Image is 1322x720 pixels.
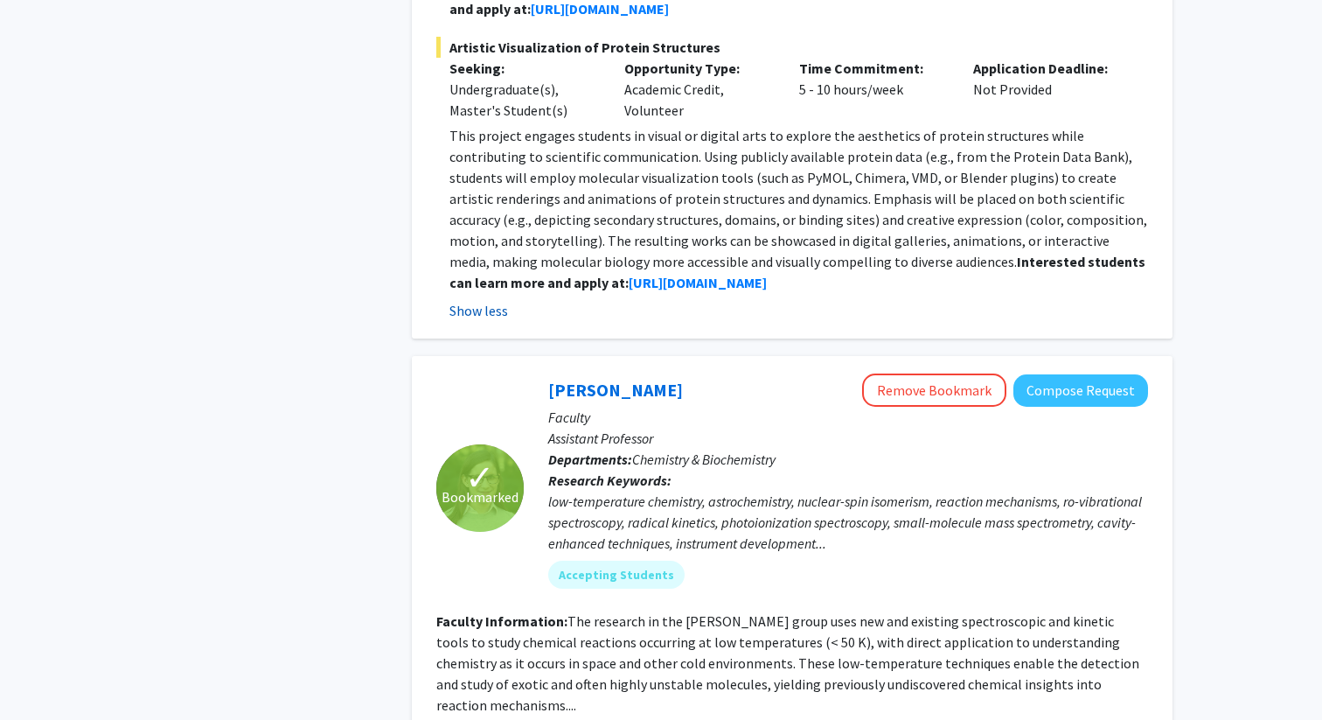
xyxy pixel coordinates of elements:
button: Show less [449,300,508,321]
div: 5 - 10 hours/week [786,58,961,121]
p: This project engages students in visual or digital arts to explore the aesthetics of protein stru... [449,125,1148,293]
span: Chemistry & Biochemistry [632,451,776,468]
button: Compose Request to Leah Dodson [1013,374,1148,407]
p: Seeking: [449,58,598,79]
span: Artistic Visualization of Protein Structures [436,37,1148,58]
a: [URL][DOMAIN_NAME] [629,274,767,291]
button: Remove Bookmark [862,374,1006,407]
b: Departments: [548,451,632,468]
div: low-temperature chemistry, astrochemistry, nuclear-spin isomerism, reaction mechanisms, ro-vibrat... [548,491,1148,554]
span: Bookmarked [442,486,518,507]
iframe: Chat [13,641,74,707]
span: ✓ [465,469,495,486]
p: Time Commitment: [799,58,948,79]
div: Academic Credit, Volunteer [611,58,786,121]
p: Assistant Professor [548,428,1148,449]
mat-chip: Accepting Students [548,561,685,589]
fg-read-more: The research in the [PERSON_NAME] group uses new and existing spectroscopic and kinetic tools to ... [436,612,1139,714]
b: Research Keywords: [548,472,671,489]
a: [PERSON_NAME] [548,379,683,401]
b: Faculty Information: [436,612,567,630]
p: Opportunity Type: [624,58,773,79]
div: Not Provided [960,58,1135,121]
p: Faculty [548,407,1148,428]
p: Application Deadline: [973,58,1122,79]
div: Undergraduate(s), Master's Student(s) [449,79,598,121]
